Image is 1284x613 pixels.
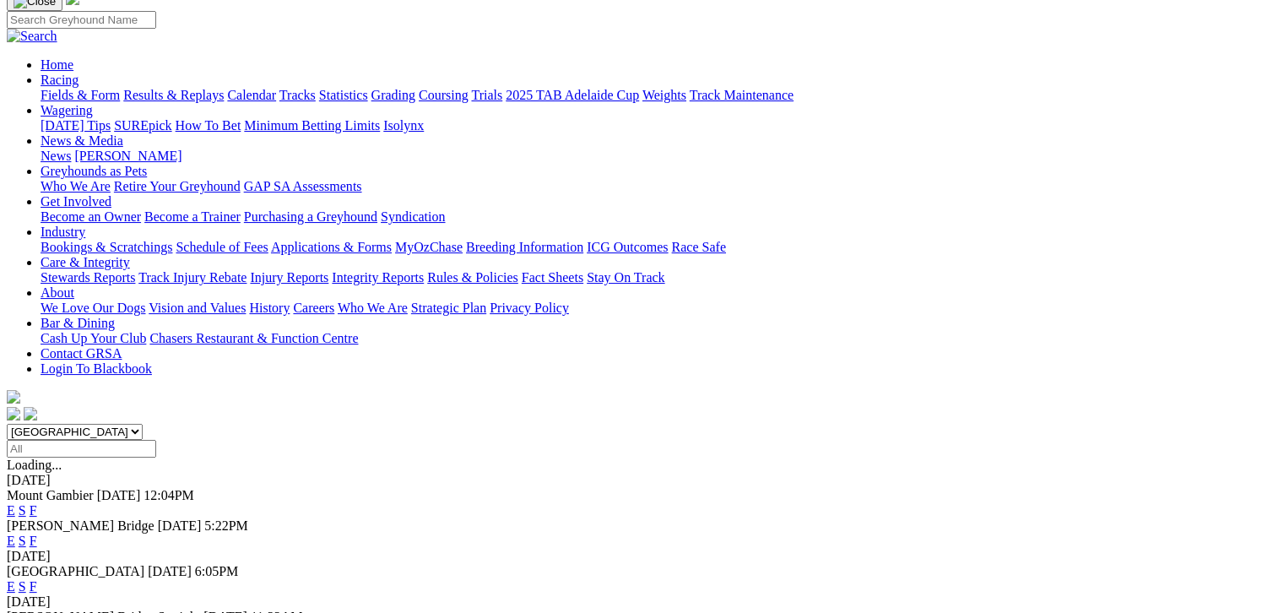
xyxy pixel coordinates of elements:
[41,209,141,224] a: Become an Owner
[293,301,334,315] a: Careers
[371,88,415,102] a: Grading
[41,255,130,269] a: Care & Integrity
[176,118,241,133] a: How To Bet
[41,164,147,178] a: Greyhounds as Pets
[7,534,15,548] a: E
[19,534,26,548] a: S
[41,73,79,87] a: Racing
[149,331,358,345] a: Chasers Restaurant & Function Centre
[7,458,62,472] span: Loading...
[158,518,202,533] span: [DATE]
[144,488,194,502] span: 12:04PM
[471,88,502,102] a: Trials
[41,179,111,193] a: Who We Are
[41,240,172,254] a: Bookings & Scratchings
[41,149,71,163] a: News
[41,88,1277,103] div: Racing
[41,133,123,148] a: News & Media
[123,88,224,102] a: Results & Replays
[30,579,37,594] a: F
[7,473,1277,488] div: [DATE]
[7,579,15,594] a: E
[690,88,794,102] a: Track Maintenance
[97,488,141,502] span: [DATE]
[41,118,111,133] a: [DATE] Tips
[41,88,120,102] a: Fields & Form
[587,270,664,285] a: Stay On Track
[7,503,15,518] a: E
[244,179,362,193] a: GAP SA Assessments
[204,518,248,533] span: 5:22PM
[490,301,569,315] a: Privacy Policy
[41,270,135,285] a: Stewards Reports
[41,57,73,72] a: Home
[427,270,518,285] a: Rules & Policies
[319,88,368,102] a: Statistics
[41,331,146,345] a: Cash Up Your Club
[244,118,380,133] a: Minimum Betting Limits
[41,285,74,300] a: About
[395,240,463,254] a: MyOzChase
[466,240,583,254] a: Breeding Information
[41,103,93,117] a: Wagering
[383,118,424,133] a: Isolynx
[41,209,1277,225] div: Get Involved
[41,316,115,330] a: Bar & Dining
[271,240,392,254] a: Applications & Forms
[41,225,85,239] a: Industry
[250,270,328,285] a: Injury Reports
[506,88,639,102] a: 2025 TAB Adelaide Cup
[41,301,145,315] a: We Love Our Dogs
[19,579,26,594] a: S
[411,301,486,315] a: Strategic Plan
[114,118,171,133] a: SUREpick
[7,407,20,420] img: facebook.svg
[176,240,268,254] a: Schedule of Fees
[41,118,1277,133] div: Wagering
[7,29,57,44] img: Search
[41,179,1277,194] div: Greyhounds as Pets
[41,240,1277,255] div: Industry
[74,149,181,163] a: [PERSON_NAME]
[7,564,144,578] span: [GEOGRAPHIC_DATA]
[30,534,37,548] a: F
[7,11,156,29] input: Search
[41,331,1277,346] div: Bar & Dining
[7,594,1277,610] div: [DATE]
[138,270,247,285] a: Track Injury Rebate
[148,564,192,578] span: [DATE]
[41,301,1277,316] div: About
[381,209,445,224] a: Syndication
[587,240,668,254] a: ICG Outcomes
[195,564,239,578] span: 6:05PM
[671,240,725,254] a: Race Safe
[227,88,276,102] a: Calendar
[642,88,686,102] a: Weights
[41,270,1277,285] div: Care & Integrity
[7,488,94,502] span: Mount Gambier
[24,407,37,420] img: twitter.svg
[19,503,26,518] a: S
[41,361,152,376] a: Login To Blackbook
[144,209,241,224] a: Become a Trainer
[7,549,1277,564] div: [DATE]
[419,88,469,102] a: Coursing
[279,88,316,102] a: Tracks
[114,179,241,193] a: Retire Your Greyhound
[249,301,290,315] a: History
[41,346,122,361] a: Contact GRSA
[149,301,246,315] a: Vision and Values
[332,270,424,285] a: Integrity Reports
[244,209,377,224] a: Purchasing a Greyhound
[41,194,111,209] a: Get Involved
[30,503,37,518] a: F
[7,518,154,533] span: [PERSON_NAME] Bridge
[522,270,583,285] a: Fact Sheets
[7,390,20,404] img: logo-grsa-white.png
[338,301,408,315] a: Who We Are
[7,440,156,458] input: Select date
[41,149,1277,164] div: News & Media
